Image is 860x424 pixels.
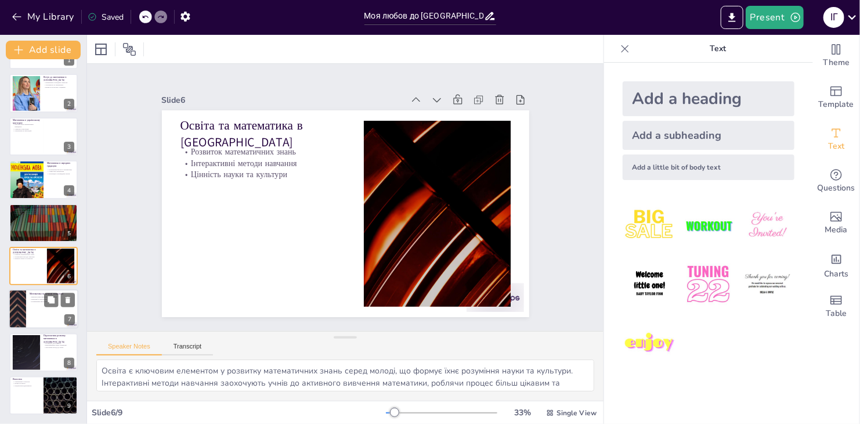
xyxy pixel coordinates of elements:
[828,140,844,153] span: Text
[64,55,74,66] div: 1
[13,378,40,382] p: Висновок
[813,35,859,77] div: Change the overall theme
[9,290,78,329] div: 7
[13,210,74,213] p: Культурна ідентичність через музику
[623,199,677,253] img: 1.jpeg
[13,253,44,256] p: Розвиток математичних знань
[13,128,40,130] p: Гармонія в мистецтві
[64,99,74,109] div: 2
[813,160,859,202] div: Get real-time input from your audience
[813,77,859,118] div: Add ready made slides
[364,8,484,24] input: Insert title
[823,56,850,69] span: Theme
[13,383,40,385] p: Вплив на життя
[623,154,794,180] div: Add a little bit of body text
[162,343,214,355] button: Transcript
[88,12,124,23] div: Saved
[746,6,804,29] button: Present
[623,257,677,311] img: 4.jpeg
[634,35,801,63] p: Text
[64,142,74,152] div: 3
[823,7,844,28] div: І Г
[740,257,794,311] img: 6.jpeg
[9,247,78,285] div: 6
[47,171,74,173] p: Символізм математики
[13,385,40,387] p: Національна ідентичність
[92,407,386,418] div: Slide 6 / 9
[180,157,345,169] p: Інтерактивні методи навчання
[13,130,40,132] p: Математика як мистецтво
[9,333,78,372] div: 8
[509,407,537,418] div: 33 %
[9,160,78,199] div: 4
[826,307,847,320] span: Table
[61,293,75,307] button: Delete Slide
[180,169,345,181] p: Цінність науки та культури
[64,401,74,411] div: 9
[824,268,848,281] span: Charts
[813,202,859,244] div: Add images, graphics, shapes or video
[44,81,74,84] p: Математика в народних ремеслах
[681,199,735,253] img: 2.jpeg
[13,118,40,125] p: Математика в українському мистецтві
[825,224,848,236] span: Media
[13,212,74,214] p: Взаємозв'язок математики та музики
[818,182,855,195] span: Questions
[92,40,110,59] div: Layout
[813,244,859,286] div: Add charts and graphs
[721,6,743,29] button: Export to PowerPoint
[30,296,75,299] p: Використання математичних моделей
[64,315,75,325] div: 7
[13,380,40,383] p: Математика в культурі
[13,205,74,209] p: Вплив математики на українську музику
[9,74,78,112] div: 2
[122,42,136,56] span: Position
[13,258,44,260] p: Цінність науки та культури
[44,342,74,344] p: Потенціал для розвитку
[823,6,844,29] button: І Г
[44,293,58,307] button: Duplicate Slide
[47,161,74,168] p: Математика в народних традиціях
[9,117,78,156] div: 3
[13,248,44,254] p: Освіта та математика в [GEOGRAPHIC_DATA]
[9,8,79,26] button: My Library
[30,292,75,296] p: Математика та сучасні технології
[96,360,594,391] textarea: Освіта є ключовим елементом у розвитку математичних знань серед молоді, що формує їхнє розуміння ...
[64,271,74,282] div: 6
[64,358,74,368] div: 8
[6,41,81,59] button: Add slide
[13,124,40,128] p: Використання математичних принципів
[47,173,74,175] p: Інтеграція в повсякденне життя
[180,117,345,151] p: Освіта та математика в [GEOGRAPHIC_DATA]
[64,228,74,239] div: 5
[13,208,74,210] p: Математичні елементи в музиці
[47,168,74,171] p: Геометричні фігури в орнаментиці
[623,81,794,116] div: Add a heading
[623,317,677,371] img: 7.jpeg
[740,199,794,253] img: 3.jpeg
[44,344,74,347] p: Впровадження нових концепцій
[681,257,735,311] img: 5.jpeg
[813,286,859,328] div: Add a table
[180,146,345,157] p: Розвиток математичних знань
[44,346,74,348] p: Залучення молоді до науки
[30,299,75,301] p: Інновації в технологіях
[557,408,597,418] span: Single View
[44,75,74,81] p: Вступ до математики в [GEOGRAPHIC_DATA]
[13,256,44,258] p: Інтерактивні методи навчання
[813,118,859,160] div: Add text boxes
[44,334,74,344] p: Перспективи розвитку математики в [GEOGRAPHIC_DATA]
[64,185,74,196] div: 4
[96,343,162,355] button: Speaker Notes
[162,95,404,106] div: Slide 6
[623,121,794,150] div: Add a subheading
[44,85,74,88] p: Вплив на культурну спадщину
[9,204,78,242] div: 5
[819,98,854,111] span: Template
[44,84,74,86] p: Архітектура та математика
[9,376,78,415] div: 9
[30,301,75,303] p: Покращення якості життя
